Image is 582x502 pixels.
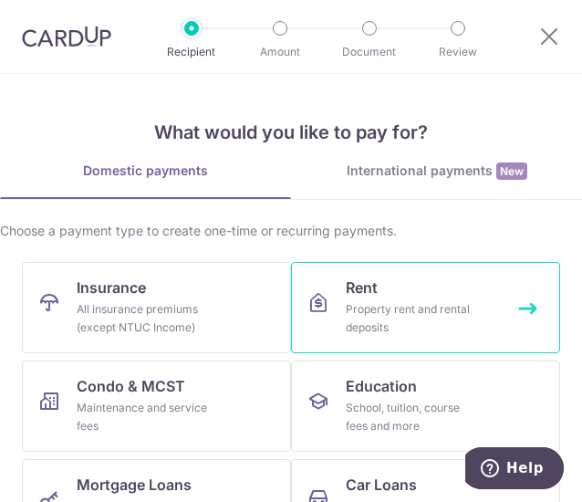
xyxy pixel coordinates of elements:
div: School, tuition, course fees and more [346,399,477,435]
p: Recipient [155,43,228,61]
span: Insurance [77,277,146,298]
iframe: Opens a widget where you can find more information [465,447,564,493]
div: International payments [291,162,582,181]
a: EducationSchool, tuition, course fees and more [291,361,560,452]
p: Review [421,43,494,61]
img: CardUp [22,26,111,47]
span: Help [41,13,78,29]
div: Maintenance and service fees [77,399,208,435]
span: Car Loans [346,474,417,496]
span: New [496,162,527,180]
p: Amount [244,43,317,61]
div: All insurance premiums (except NTUC Income) [77,300,208,337]
a: InsuranceAll insurance premiums (except NTUC Income) [22,262,291,353]
span: Condo & MCST [77,375,185,397]
span: Education [346,375,417,397]
span: Rent [346,277,378,298]
p: Document [333,43,406,61]
div: Property rent and rental deposits [346,300,477,337]
a: RentProperty rent and rental deposits [291,262,560,353]
a: Condo & MCSTMaintenance and service fees [22,361,291,452]
span: Mortgage Loans [77,474,192,496]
